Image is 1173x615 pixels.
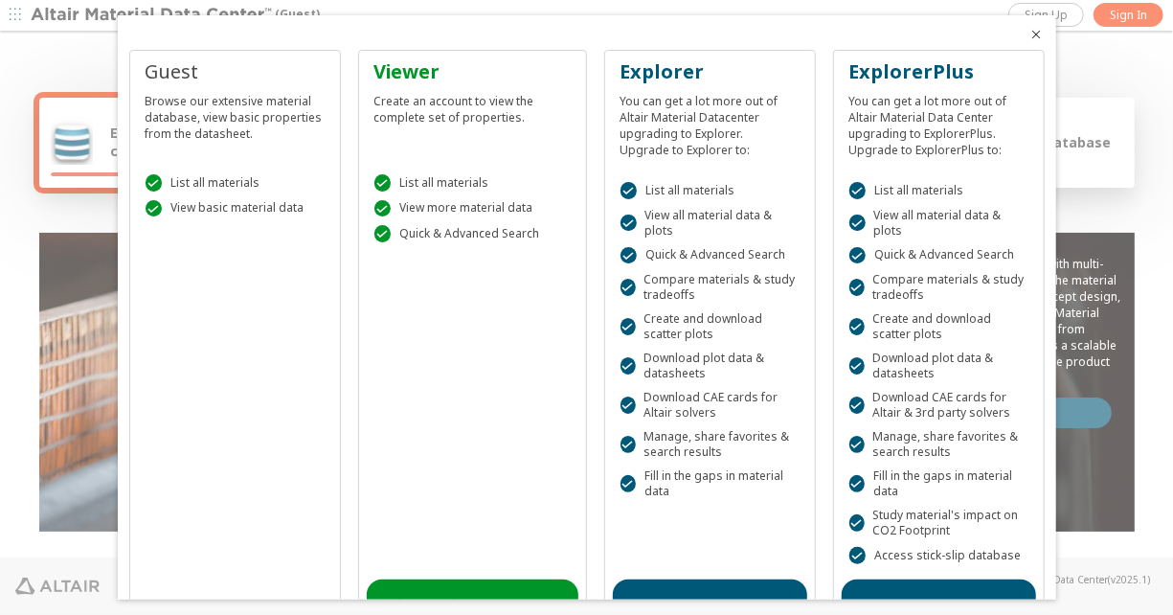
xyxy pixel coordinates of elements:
div:  [849,514,865,532]
div: List all materials [374,174,571,192]
div: Fill in the gaps in material data [849,468,1028,499]
div: Quick & Advanced Search [374,225,571,242]
div: View basic material data [146,200,325,217]
div: ExplorerPlus [849,58,1028,85]
div: You can get a lot more out of Altair Material Data Center upgrading to ExplorerPlus. Upgrade to E... [849,85,1028,158]
div: Access stick-slip database [849,547,1028,564]
div:  [620,247,638,264]
div:  [620,397,636,414]
div:  [849,215,866,232]
div: Study material's impact on CO2 Footprint [849,508,1028,538]
button: Close [1029,27,1045,42]
div: Compare materials & study tradeoffs [620,272,800,303]
div: View all material data & plots [620,208,800,239]
div: Manage, share favorites & search results [849,429,1028,460]
div: Guest [146,58,325,85]
div:  [849,475,865,492]
div: Fill in the gaps in material data [620,468,800,499]
div: Create and download scatter plots [620,311,800,342]
div: You can get a lot more out of Altair Material Datacenter upgrading to Explorer. Upgrade to Explor... [620,85,800,158]
div: Download plot data & datasheets [620,351,800,381]
div: List all materials [620,182,800,199]
div:  [620,357,636,375]
div:  [849,247,867,264]
div:  [849,318,865,335]
div:  [146,200,163,217]
div: View more material data [374,200,571,217]
div:  [849,547,867,564]
div:  [620,182,638,199]
div: Quick & Advanced Search [849,247,1028,264]
div:  [146,174,163,192]
div:  [620,215,637,232]
div: List all materials [849,182,1028,199]
div: Compare materials & study tradeoffs [849,272,1028,303]
div:  [849,357,865,375]
div: List all materials [146,174,325,192]
div:  [849,397,865,414]
div:  [849,279,865,296]
div:  [374,225,392,242]
div: Download plot data & datasheets [849,351,1028,381]
div:  [849,182,867,199]
div: Quick & Advanced Search [620,247,800,264]
div:  [849,436,865,453]
div: View all material data & plots [849,208,1028,239]
div: Download CAE cards for Altair solvers [620,390,800,421]
div: Download CAE cards for Altair & 3rd party solvers [849,390,1028,421]
div: Create an account to view the complete set of properties. [374,85,571,125]
div: Create and download scatter plots [849,311,1028,342]
div:  [374,200,392,217]
div:  [374,174,392,192]
div:  [620,279,636,296]
div: Manage, share favorites & search results [620,429,800,460]
div:  [620,475,636,492]
div: Explorer [620,58,800,85]
div: Browse our extensive material database, view basic properties from the datasheet. [146,85,325,142]
div: Viewer [374,58,571,85]
div:  [620,318,636,335]
div:  [620,436,636,453]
